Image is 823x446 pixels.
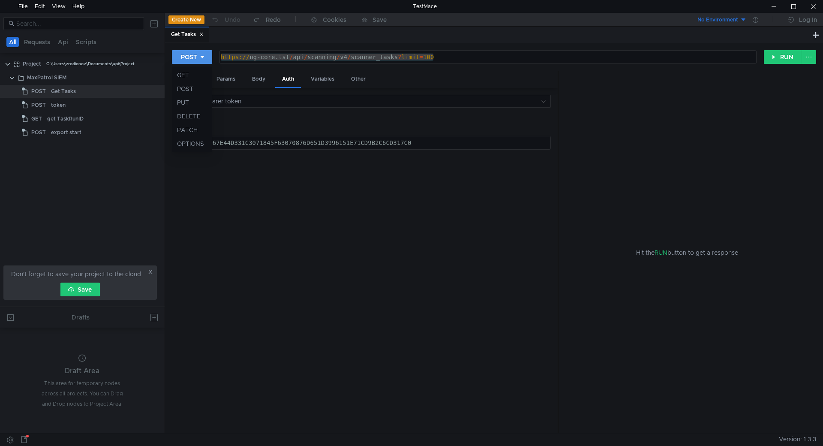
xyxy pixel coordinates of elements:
[172,123,212,137] li: PATCH
[172,137,212,151] li: OPTIONS
[172,68,212,82] li: GET
[172,109,212,123] li: DELETE
[172,82,212,96] li: POST
[172,96,212,109] li: PUT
